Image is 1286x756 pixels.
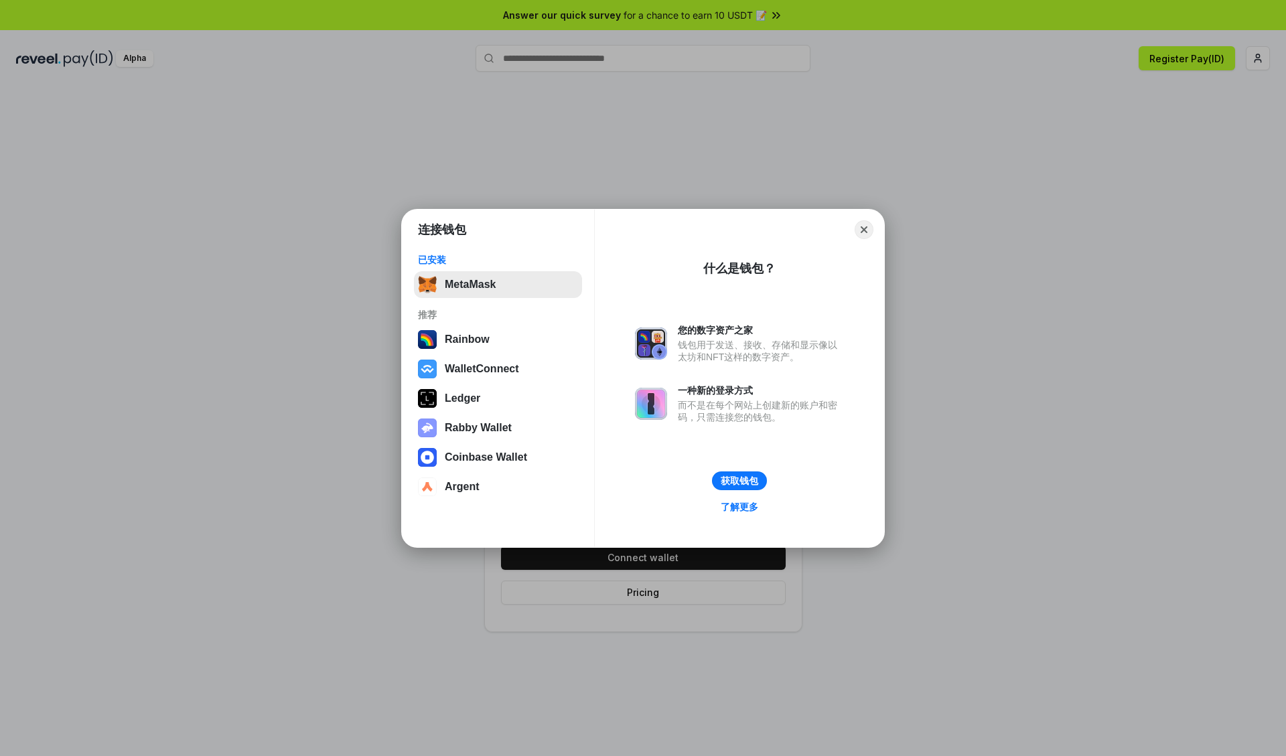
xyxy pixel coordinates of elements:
[678,339,844,363] div: 钱包用于发送、接收、存储和显示像以太坊和NFT这样的数字资产。
[418,330,437,349] img: svg+xml,%3Csvg%20width%3D%22120%22%20height%3D%22120%22%20viewBox%3D%220%200%20120%20120%22%20fil...
[414,473,582,500] button: Argent
[445,333,490,346] div: Rainbow
[678,399,844,423] div: 而不是在每个网站上创建新的账户和密码，只需连接您的钱包。
[635,388,667,420] img: svg+xml,%3Csvg%20xmlns%3D%22http%3A%2F%2Fwww.w3.org%2F2000%2Fsvg%22%20fill%3D%22none%22%20viewBox...
[678,324,844,336] div: 您的数字资产之家
[418,419,437,437] img: svg+xml,%3Csvg%20xmlns%3D%22http%3A%2F%2Fwww.w3.org%2F2000%2Fsvg%22%20fill%3D%22none%22%20viewBox...
[445,481,480,493] div: Argent
[418,448,437,467] img: svg+xml,%3Csvg%20width%3D%2228%22%20height%3D%2228%22%20viewBox%3D%220%200%2028%2028%22%20fill%3D...
[445,392,480,404] div: Ledger
[418,222,466,238] h1: 连接钱包
[418,254,578,266] div: 已安装
[445,451,527,463] div: Coinbase Wallet
[418,309,578,321] div: 推荐
[418,477,437,496] img: svg+xml,%3Csvg%20width%3D%2228%22%20height%3D%2228%22%20viewBox%3D%220%200%2028%2028%22%20fill%3D...
[635,327,667,360] img: svg+xml,%3Csvg%20xmlns%3D%22http%3A%2F%2Fwww.w3.org%2F2000%2Fsvg%22%20fill%3D%22none%22%20viewBox...
[721,501,758,513] div: 了解更多
[414,444,582,471] button: Coinbase Wallet
[703,260,776,277] div: 什么是钱包？
[445,363,519,375] div: WalletConnect
[445,422,512,434] div: Rabby Wallet
[678,384,844,396] div: 一种新的登录方式
[721,475,758,487] div: 获取钱包
[414,326,582,353] button: Rainbow
[712,471,767,490] button: 获取钱包
[418,275,437,294] img: svg+xml,%3Csvg%20fill%3D%22none%22%20height%3D%2233%22%20viewBox%3D%220%200%2035%2033%22%20width%...
[414,414,582,441] button: Rabby Wallet
[414,356,582,382] button: WalletConnect
[713,498,766,516] a: 了解更多
[855,220,873,239] button: Close
[414,385,582,412] button: Ledger
[418,360,437,378] img: svg+xml,%3Csvg%20width%3D%2228%22%20height%3D%2228%22%20viewBox%3D%220%200%2028%2028%22%20fill%3D...
[414,271,582,298] button: MetaMask
[418,389,437,408] img: svg+xml,%3Csvg%20xmlns%3D%22http%3A%2F%2Fwww.w3.org%2F2000%2Fsvg%22%20width%3D%2228%22%20height%3...
[445,279,496,291] div: MetaMask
